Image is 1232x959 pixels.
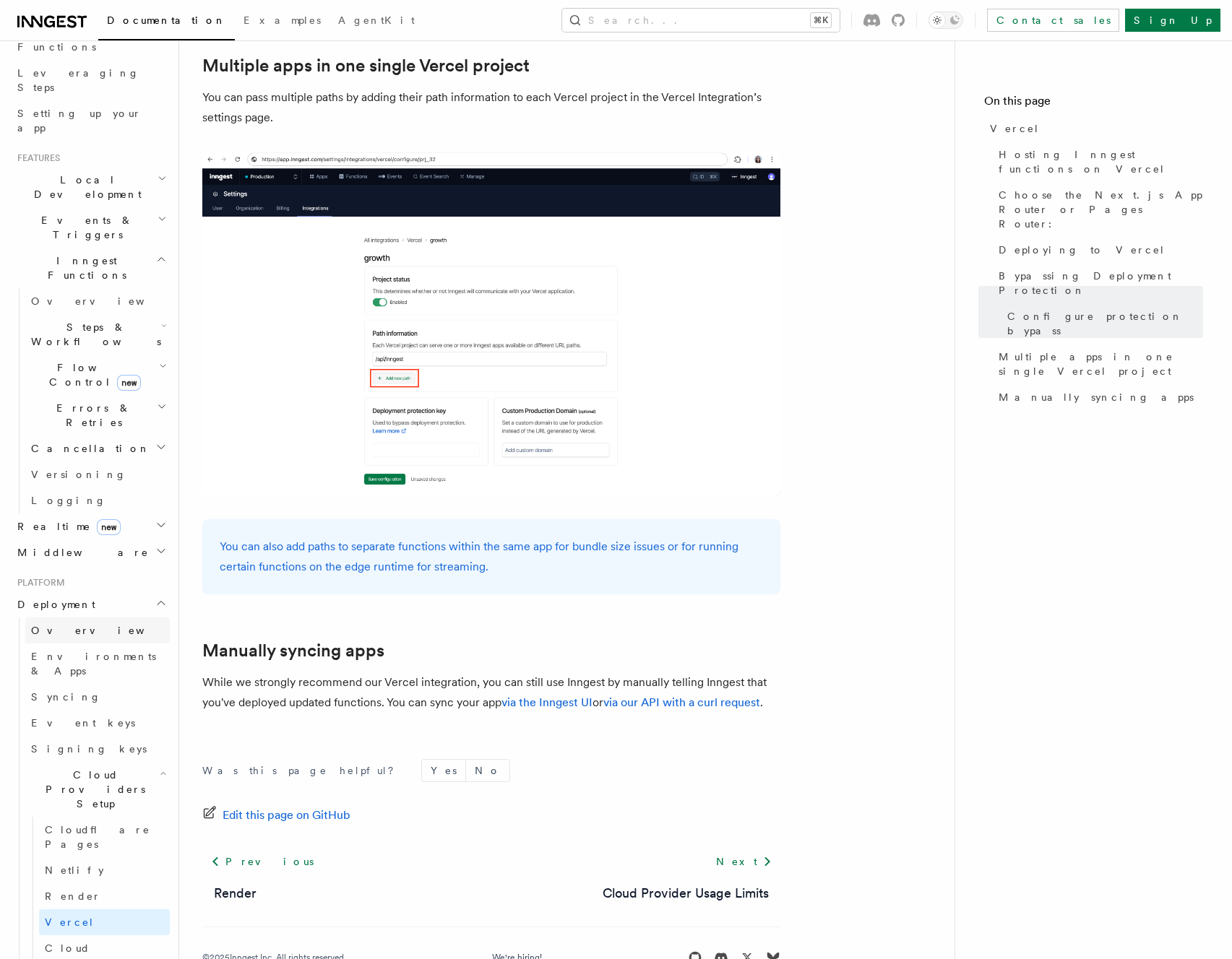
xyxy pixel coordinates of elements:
[107,14,226,26] span: Documentation
[12,288,170,513] div: Inngest Functions
[25,288,170,314] a: Overview
[25,617,170,643] a: Overview
[993,384,1203,410] a: Manually syncing apps
[25,320,161,349] span: Steps & Workflows
[993,182,1203,237] a: Choose the Next.js App Router or Pages Router:
[12,207,170,248] button: Events & Triggers
[984,116,1203,142] a: Vercel
[25,435,170,461] button: Cancellation
[39,909,170,935] a: Vercel
[12,248,170,288] button: Inngest Functions
[25,441,150,456] span: Cancellation
[12,167,170,207] button: Local Development
[202,56,530,76] a: Multiple apps in one single Vercel project
[25,768,160,811] span: Cloud Providers Setup
[12,591,170,617] button: Deployment
[12,60,170,100] a: Leveraging Steps
[202,519,780,594] div: You can also add paths to separate functions within the same app for bundle size issues or for ru...
[25,360,159,389] span: Flow Control
[25,736,170,762] a: Signing keys
[25,487,170,513] a: Logging
[202,87,780,128] p: You can pass multiple paths by adding their path information to each Vercel project in the Vercel...
[12,513,170,539] button: Realtimenew
[97,519,121,535] span: new
[999,390,1194,404] span: Manually syncing apps
[999,147,1203,176] span: Hosting Inngest functions on Vercel
[12,100,170,141] a: Setting up your app
[999,188,1203,231] span: Choose the Next.js App Router or Pages Router:
[12,519,121,534] span: Realtime
[31,743,147,755] span: Signing keys
[984,92,1203,116] h4: On this page
[329,4,423,39] a: AgentKit
[98,4,235,40] a: Documentation
[811,13,831,27] kbd: ⌘K
[39,883,170,909] a: Render
[12,253,156,282] span: Inngest Functions
[993,344,1203,384] a: Multiple apps in one single Vercel project
[12,539,170,565] button: Middleware
[31,691,101,703] span: Syncing
[25,684,170,710] a: Syncing
[202,763,404,778] p: Was this page helpful?
[1007,309,1203,338] span: Configure protection bypass
[993,142,1203,182] a: Hosting Inngest functions on Vercel
[603,883,769,903] a: Cloud Provider Usage Limits
[17,67,139,93] span: Leveraging Steps
[45,864,104,876] span: Netlify
[12,213,158,242] span: Events & Triggers
[31,625,180,636] span: Overview
[999,269,1203,298] span: Bypassing Deployment Protection
[31,295,180,307] span: Overview
[25,643,170,684] a: Environments & Apps
[990,121,1040,136] span: Vercel
[987,9,1119,32] a: Contact sales
[223,805,350,825] span: Edit this page on GitHub
[202,151,780,496] img: Add new path information button in the Inngest dashboard
[25,461,170,487] a: Versioning
[117,375,141,391] span: new
[999,243,1166,257] span: Deploying to Vercel
[31,469,126,480] span: Versioning
[235,4,329,39] a: Examples
[25,395,170,435] button: Errors & Retries
[31,717,135,729] span: Event keys
[25,314,170,355] button: Steps & Workflows
[12,545,149,560] span: Middleware
[25,401,157,430] span: Errors & Retries
[202,849,322,875] a: Previous
[707,849,780,875] a: Next
[202,641,384,661] a: Manually syncing apps
[422,760,465,781] button: Yes
[12,577,65,589] span: Platform
[25,710,170,736] a: Event keys
[338,14,415,26] span: AgentKit
[45,824,150,850] span: Cloudflare Pages
[929,12,963,29] button: Toggle dark mode
[202,805,350,825] a: Edit this page on GitHub
[993,237,1203,263] a: Deploying to Vercel
[202,672,780,713] p: While we strongly recommend our Vercel integration, you can still use Inngest by manually telling...
[12,152,60,164] span: Features
[562,9,840,32] button: Search...⌘K
[603,695,760,709] a: via our API with a curl request
[999,350,1203,378] span: Multiple apps in one single Vercel project
[39,817,170,857] a: Cloudflare Pages
[31,651,156,677] span: Environments & Apps
[12,173,158,201] span: Local Development
[25,762,170,817] button: Cloud Providers Setup
[31,495,106,506] span: Logging
[1001,303,1203,344] a: Configure protection bypass
[45,916,95,928] span: Vercel
[17,108,142,134] span: Setting up your app
[12,597,95,612] span: Deployment
[25,355,170,395] button: Flow Controlnew
[39,857,170,883] a: Netlify
[993,263,1203,303] a: Bypassing Deployment Protection
[244,14,321,26] span: Examples
[214,883,257,903] a: Render
[45,890,101,902] span: Render
[1125,9,1220,32] a: Sign Up
[466,760,509,781] button: No
[501,695,593,709] a: via the Inngest UI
